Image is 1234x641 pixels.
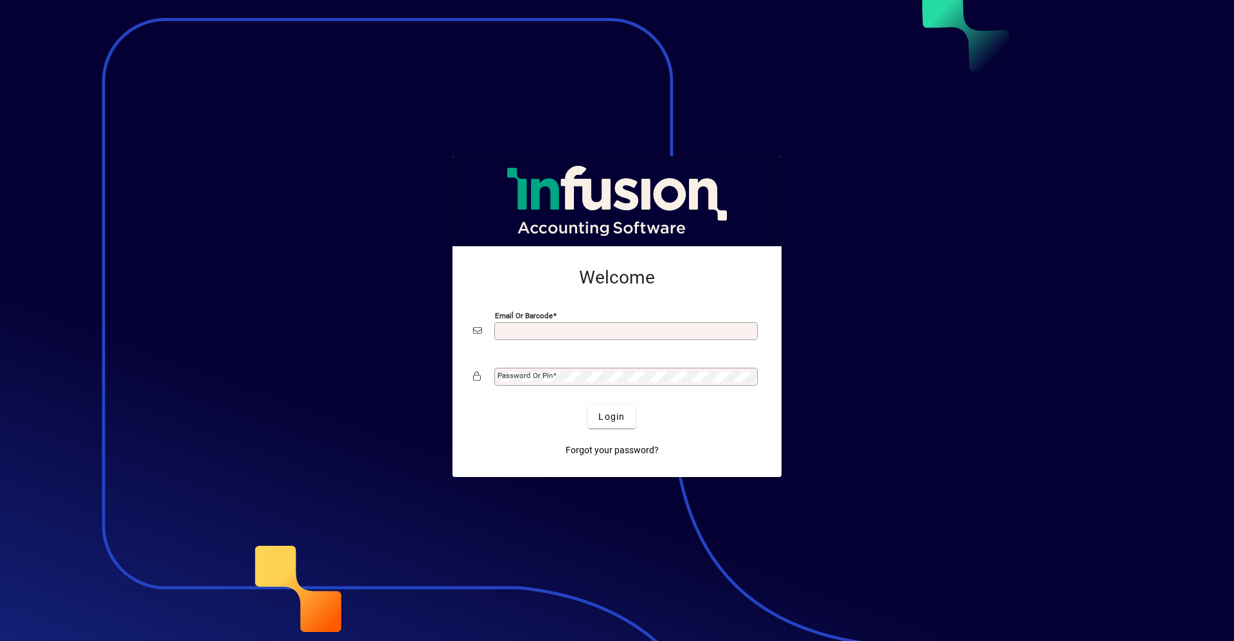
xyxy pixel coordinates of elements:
[473,267,761,289] h2: Welcome
[495,311,553,320] mat-label: Email or Barcode
[598,410,625,424] span: Login
[588,405,635,428] button: Login
[560,438,664,462] a: Forgot your password?
[497,371,553,380] mat-label: Password or Pin
[566,444,659,457] span: Forgot your password?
